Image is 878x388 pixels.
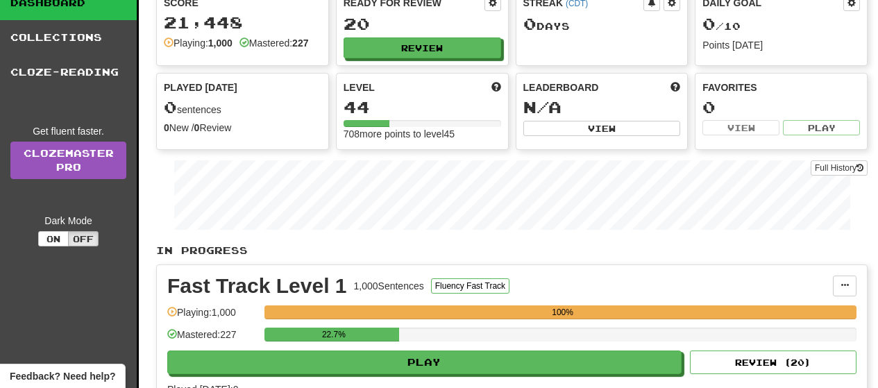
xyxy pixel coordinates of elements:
span: 0 [164,97,177,117]
span: This week in points, UTC [670,81,680,94]
div: Dark Mode [10,214,126,228]
span: 0 [523,14,537,33]
button: On [38,231,69,246]
div: 708 more points to level 45 [344,127,501,141]
span: Open feedback widget [10,369,115,383]
span: / 10 [702,20,741,32]
strong: 1,000 [208,37,233,49]
div: 100% [269,305,856,319]
button: View [523,121,681,136]
strong: 0 [164,122,169,133]
div: Get fluent faster. [10,124,126,138]
span: Score more points to level up [491,81,501,94]
strong: 227 [292,37,308,49]
button: Review [344,37,501,58]
button: View [702,120,779,135]
span: Level [344,81,375,94]
button: Off [68,231,99,246]
span: Leaderboard [523,81,599,94]
div: Playing: [164,36,233,50]
div: Fast Track Level 1 [167,276,347,296]
div: sentences [164,99,321,117]
div: Points [DATE] [702,38,860,52]
div: Mastered: [239,36,309,50]
button: Play [783,120,860,135]
button: Review (20) [690,351,856,374]
div: Favorites [702,81,860,94]
div: Mastered: 227 [167,328,258,351]
div: 0 [702,99,860,116]
button: Fluency Fast Track [431,278,509,294]
a: ClozemasterPro [10,142,126,179]
div: 21,448 [164,14,321,31]
span: N/A [523,97,562,117]
div: 1,000 Sentences [354,279,424,293]
div: 44 [344,99,501,116]
span: Played [DATE] [164,81,237,94]
div: New / Review [164,121,321,135]
button: Play [167,351,682,374]
p: In Progress [156,244,868,258]
div: Playing: 1,000 [167,305,258,328]
strong: 0 [194,122,200,133]
div: Day s [523,15,681,33]
button: Full History [811,160,868,176]
div: 20 [344,15,501,33]
div: 22.7% [269,328,398,341]
span: 0 [702,14,716,33]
